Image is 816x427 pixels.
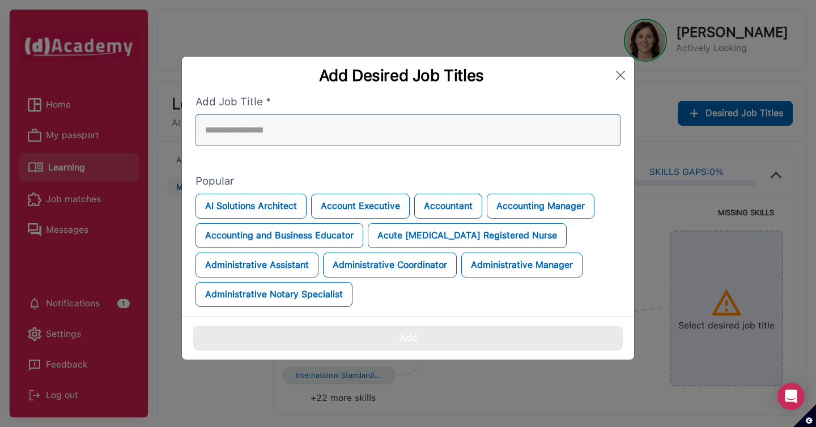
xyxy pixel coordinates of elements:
[323,253,457,277] button: Administrative Coordinator
[414,194,482,219] button: Accountant
[368,223,567,248] button: Acute [MEDICAL_DATA] Registered Nurse
[195,253,318,277] button: Administrative Assistant
[195,282,352,307] button: Administrative Notary Specialist
[195,223,363,248] button: Accounting and Business Educator
[311,194,410,219] button: Account Executive
[611,66,630,84] button: Close
[487,194,594,219] button: Accounting Manager
[777,383,805,410] div: Open Intercom Messenger
[193,326,623,351] button: Add
[191,66,611,85] div: Add Desired Job Titles
[399,330,417,346] div: Add
[195,194,307,219] button: AI Solutions Architect
[195,173,620,189] label: Popular
[793,404,816,427] button: Set cookie preferences
[461,253,583,277] button: Administrative Manager
[195,94,620,110] label: Add Job Title *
